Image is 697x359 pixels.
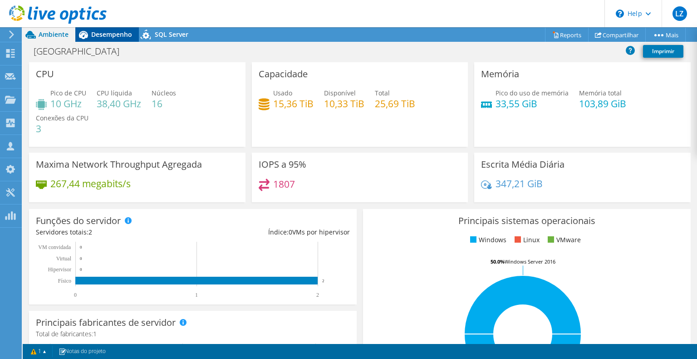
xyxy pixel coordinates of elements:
text: Hipervisor [48,266,71,273]
a: Reports [545,28,589,42]
a: 1 [25,346,53,357]
h3: IOPS a 95% [259,160,306,170]
li: Windows [468,235,506,245]
a: Mais [645,28,686,42]
h4: 3 [36,124,88,134]
div: Índice: VMs por hipervisor [193,227,350,237]
svg: \n [616,10,624,18]
text: 2 [316,292,319,298]
h3: Escrita Média Diária [481,160,564,170]
span: Pico de CPU [50,89,86,97]
li: Linux [512,235,540,245]
text: 2 [322,279,324,283]
h4: Total de fabricantes: [36,329,350,339]
h4: 33,55 GiB [496,99,569,109]
h3: CPU [36,69,54,79]
a: Compartilhar [588,28,646,42]
text: 0 [80,267,82,272]
text: 0 [80,245,82,249]
h4: 16 [152,99,176,109]
h4: 10,33 TiB [324,99,364,109]
h3: Principais fabricantes de servidor [36,318,176,328]
span: Total [375,89,390,97]
text: Virtual [56,255,72,262]
li: VMware [545,235,581,245]
a: Notas do projeto [52,346,112,357]
h4: 103,89 GiB [579,99,626,109]
h4: 347,21 GiB [496,179,543,189]
h3: Memória [481,69,519,79]
span: Memória total [579,89,622,97]
tspan: Físico [58,278,71,284]
tspan: Windows Server 2016 [505,258,555,265]
h4: 10 GHz [50,99,86,109]
h3: Maxima Network Throughput Agregada [36,160,202,170]
div: Servidores totais: [36,227,193,237]
h4: 38,40 GHz [97,99,141,109]
h4: 15,36 TiB [273,99,314,109]
tspan: 50.0% [491,258,505,265]
span: Usado [273,89,292,97]
span: Conexões da CPU [36,114,88,122]
h4: 267,44 megabits/s [50,179,131,189]
span: SQL Server [155,30,188,39]
text: 1 [195,292,198,298]
span: 1 [93,329,97,338]
span: Núcleos [152,89,176,97]
span: Disponível [324,89,356,97]
span: Pico do uso de memória [496,89,569,97]
span: LZ [672,6,687,21]
text: VM convidada [38,244,71,250]
h3: Funções do servidor [36,216,121,226]
h3: Principais sistemas operacionais [370,216,684,226]
h4: 1807 [273,179,295,189]
span: CPU líquida [97,89,132,97]
span: 2 [88,228,92,236]
h1: [GEOGRAPHIC_DATA] [29,46,133,56]
span: Ambiente [39,30,69,39]
text: 0 [74,292,77,298]
h3: Capacidade [259,69,308,79]
a: Imprimir [643,45,683,58]
h4: 25,69 TiB [375,99,415,109]
text: 0 [80,256,82,261]
span: Desempenho [91,30,132,39]
span: 0 [289,228,292,236]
